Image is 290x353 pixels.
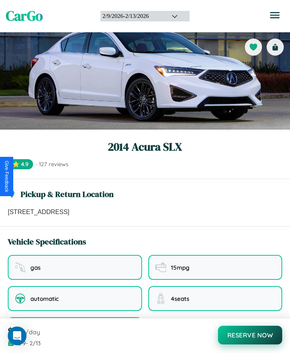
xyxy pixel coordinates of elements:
[171,264,190,271] span: 15 mpg
[102,13,162,19] div: 2 / 9 / 2026 - 2 / 13 / 2026
[36,161,69,168] span: · 127 reviews
[8,159,33,169] span: ⭐ 4.9
[171,295,189,302] span: 4 seats
[8,325,24,337] span: $ 110
[8,236,86,247] h3: Vehicle Specifications
[4,161,9,192] div: Give Feedback
[8,327,26,345] div: Open Intercom Messenger
[155,293,166,304] img: seating
[218,326,283,344] button: Reserve Now
[30,295,59,302] span: automatic
[21,188,114,200] h3: Pickup & Return Location
[155,262,166,273] img: fuel efficiency
[15,262,26,273] img: fuel type
[8,207,282,217] p: [STREET_ADDRESS]
[6,7,43,25] span: CarGo
[8,139,282,155] h1: 2014 Acura SLX
[30,264,40,271] span: gas
[25,328,40,336] span: /day
[16,340,41,347] span: 2 / 9 - 2 / 13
